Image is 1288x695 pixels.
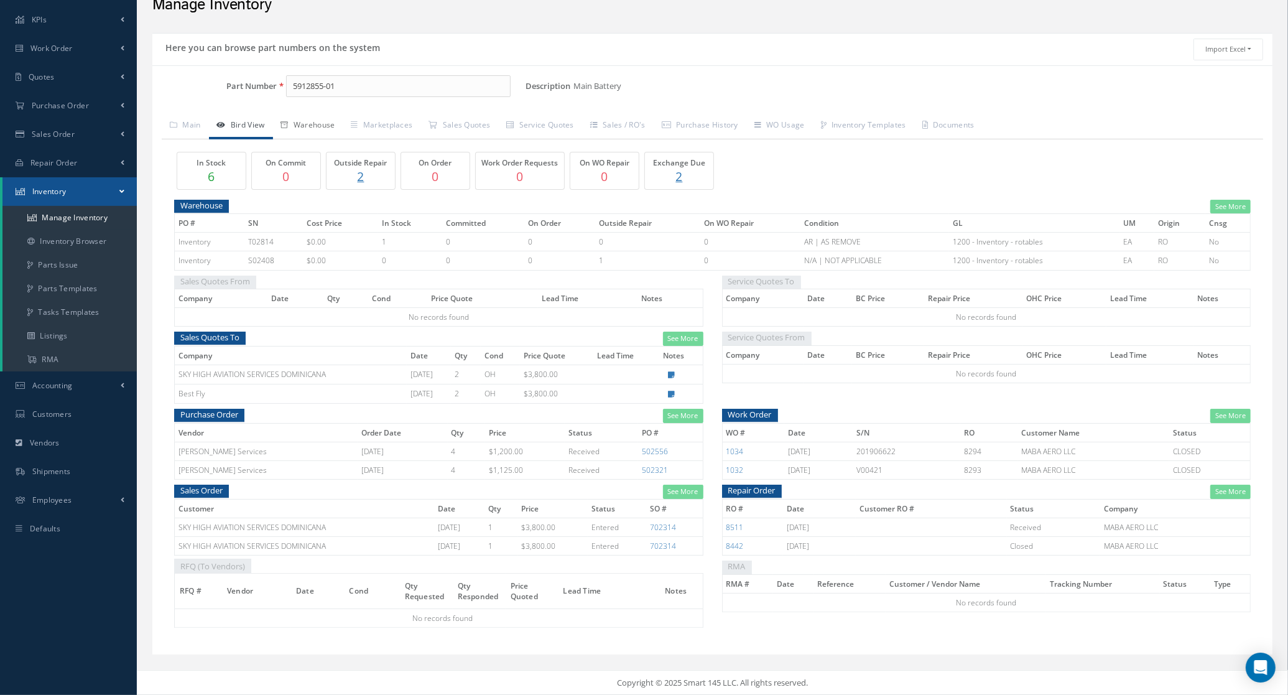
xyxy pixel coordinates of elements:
span: Purchase Order [174,407,244,422]
th: S/N [853,423,961,442]
div: No records found [187,609,698,627]
th: Tracking Number [1046,574,1160,593]
th: Repair Price [924,289,1022,308]
td: $1,200.00 [485,442,565,460]
td: MABA AERO LLC [1100,536,1251,555]
span: RFQ (To Vendors) [174,559,251,574]
th: Date [407,346,452,365]
h5: On Commit [255,159,317,167]
span: Inventory [178,255,211,266]
td: 8294 [960,442,1017,460]
td: [DATE] [358,442,448,460]
td: SKY HIGH AVIATION SERVICES DOMINICANA [175,365,407,384]
th: Notes [1193,345,1250,364]
th: Lead Time [1106,289,1193,308]
th: Order Date [358,423,448,442]
th: RO # [722,499,783,518]
td: Entered [588,536,646,555]
td: RO [1154,233,1205,251]
button: Import Excel [1193,39,1263,60]
th: Cost Price [303,214,378,233]
td: [DATE] [435,536,484,555]
td: MABA AERO LLC [1017,461,1169,480]
span: Employees [32,495,72,505]
span: Repair Order [722,483,782,498]
td: [DATE] [435,518,484,536]
td: 0 [524,251,595,270]
td: No records found [722,364,1251,383]
label: Part Number [152,82,277,91]
h5: On Order [404,159,466,167]
span: Quotes [29,72,55,82]
th: Committed [442,214,525,233]
span: Work Order [722,407,778,422]
td: No [1205,251,1251,270]
span: Sales Quotes From [174,274,256,289]
th: Date [804,289,853,308]
a: 1034 [726,446,744,457]
td: 0 [595,233,700,251]
span: Sales Order [174,483,229,498]
th: Type [1210,574,1250,593]
th: Outside Repair [595,214,700,233]
td: $3,800.00 [520,365,593,384]
a: Listings [2,324,137,348]
span: Service Quotes To [722,274,801,289]
th: Customer [175,499,435,518]
th: Notes [637,289,703,308]
td: Closed [1007,536,1100,555]
td: SKY HIGH AVIATION SERVICES DOMINICANA [175,536,435,555]
th: Qty [484,499,518,518]
td: 0 [442,233,525,251]
td: S02408 [244,251,303,270]
th: Repair Price [924,345,1022,364]
td: 0 [442,251,525,270]
th: Company [1100,499,1251,518]
th: Qty [448,423,486,442]
td: 1 [595,251,700,270]
td: $0.00 [303,233,378,251]
td: $1,125.00 [485,461,565,480]
th: Origin [1154,214,1205,233]
a: 2 [648,167,710,185]
a: See More [1210,409,1251,423]
span: Shipments [32,466,71,477]
td: [PERSON_NAME] Services [175,461,358,480]
th: Notes [1193,289,1250,308]
td: 0 [378,251,442,270]
th: Qty [323,289,368,308]
th: Status [1169,423,1250,442]
th: Cond [369,289,428,308]
th: Lead Time [538,289,637,308]
th: Company [722,345,804,364]
a: RMA [2,348,137,371]
a: See More [663,332,703,346]
a: 502556 [642,446,668,457]
span: Qty Requested [405,579,445,602]
td: 1 [378,233,442,251]
span: Service Quotes From [722,330,812,345]
td: N/A | NOT APPLICABLE [800,251,949,270]
th: Status [1007,499,1100,518]
th: Date [784,423,853,442]
p: 0 [479,167,561,185]
td: No records found [175,308,703,327]
td: No records found [722,593,1251,612]
td: OH [481,385,520,404]
span: Vendor [227,584,253,596]
th: RO [960,423,1017,442]
th: Lead Time [1106,345,1193,364]
a: 2 [330,167,392,185]
th: On Order [524,214,595,233]
span: Purchase Order [32,100,89,111]
td: 1 [484,518,518,536]
th: Condition [800,214,949,233]
th: BC Price [852,289,924,308]
td: 1200 - Inventory - rotables [949,251,1119,270]
th: Lead Time [593,346,659,365]
div: Open Intercom Messenger [1246,653,1276,683]
td: [DATE] [784,442,853,460]
td: SKY HIGH AVIATION SERVICES DOMINICANA [175,518,435,536]
label: Description [526,82,570,91]
h5: Outside Repair [330,159,392,167]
